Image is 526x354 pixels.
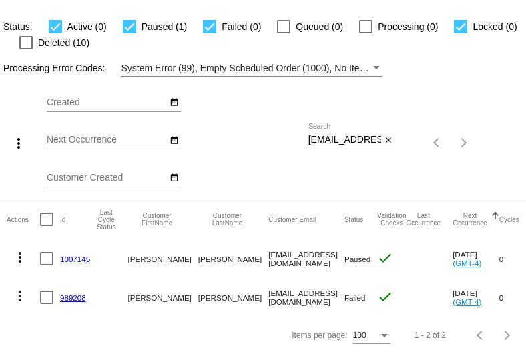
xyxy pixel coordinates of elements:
[222,19,261,35] span: Failed (0)
[3,63,105,73] span: Processing Error Codes:
[127,278,198,317] mat-cell: [PERSON_NAME]
[198,239,268,278] mat-cell: [PERSON_NAME]
[60,255,90,263] a: 1007145
[453,212,487,227] button: Change sorting for NextOccurrenceUtc
[11,135,27,151] mat-icon: more_vert
[415,331,446,340] div: 1 - 2 of 2
[406,212,441,227] button: Change sorting for LastOccurrenceUtc
[198,278,268,317] mat-cell: [PERSON_NAME]
[344,215,363,223] button: Change sorting for Status
[381,133,395,147] button: Clear
[377,199,406,239] mat-header-cell: Validation Checks
[60,293,86,302] a: 989208
[451,129,477,156] button: Next page
[453,297,481,306] a: (GMT-4)
[499,215,519,223] button: Change sorting for Cycles
[378,19,438,35] span: Processing (0)
[47,173,167,183] input: Customer Created
[453,259,481,267] a: (GMT-4)
[494,322,521,349] button: Next page
[170,135,179,146] mat-icon: date_range
[60,215,65,223] button: Change sorting for Id
[268,239,344,278] mat-cell: [EMAIL_ADDRESS][DOMAIN_NAME]
[308,135,381,145] input: Search
[3,21,33,32] span: Status:
[198,212,256,227] button: Change sorting for CustomerLastName
[12,249,28,265] mat-icon: more_vert
[424,129,451,156] button: Previous page
[344,255,370,263] span: Paused
[97,209,115,231] button: Change sorting for LastProcessingCycleId
[7,199,40,239] mat-header-cell: Actions
[47,135,167,145] input: Next Occurrence
[467,322,494,349] button: Previous page
[377,250,393,266] mat-icon: check
[353,331,390,341] mat-select: Items per page:
[353,331,366,340] span: 100
[377,289,393,305] mat-icon: check
[127,212,186,227] button: Change sorting for CustomerFirstName
[12,288,28,304] mat-icon: more_vert
[170,97,179,108] mat-icon: date_range
[170,173,179,183] mat-icon: date_range
[121,60,383,77] mat-select: Filter by Processing Error Codes
[268,278,344,317] mat-cell: [EMAIL_ADDRESS][DOMAIN_NAME]
[268,215,316,223] button: Change sorting for CustomerEmail
[384,135,393,146] mat-icon: close
[473,19,517,35] span: Locked (0)
[453,239,499,278] mat-cell: [DATE]
[127,239,198,278] mat-cell: [PERSON_NAME]
[47,97,167,108] input: Created
[453,278,499,317] mat-cell: [DATE]
[38,35,89,51] span: Deleted (10)
[67,19,107,35] span: Active (0)
[344,293,366,302] span: Failed
[292,331,347,340] div: Items per page:
[296,19,343,35] span: Queued (0)
[142,19,187,35] span: Paused (1)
